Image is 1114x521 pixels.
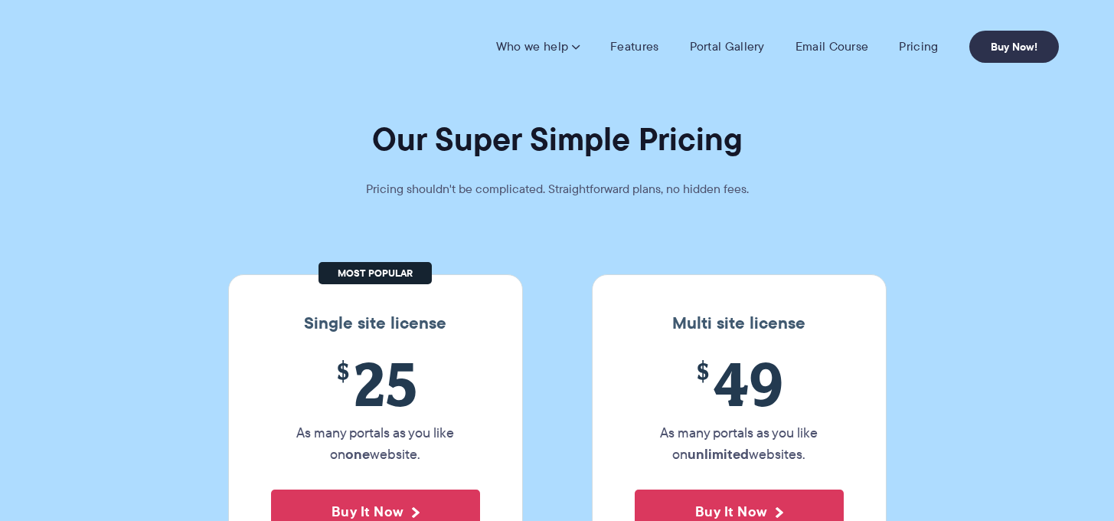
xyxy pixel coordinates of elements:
[969,31,1059,63] a: Buy Now!
[688,444,749,464] strong: unlimited
[345,444,370,464] strong: one
[608,313,871,333] h3: Multi site license
[271,349,480,418] span: 25
[496,39,580,54] a: Who we help
[271,422,480,465] p: As many portals as you like on website.
[244,313,507,333] h3: Single site license
[328,179,787,200] p: Pricing shouldn't be complicated. Straightforward plans, no hidden fees.
[690,39,765,54] a: Portal Gallery
[795,39,869,54] a: Email Course
[635,349,844,418] span: 49
[899,39,938,54] a: Pricing
[610,39,658,54] a: Features
[635,422,844,465] p: As many portals as you like on websites.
